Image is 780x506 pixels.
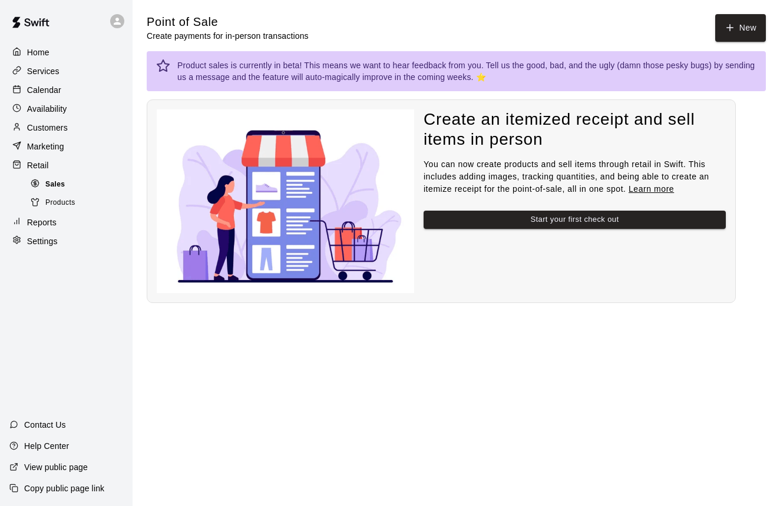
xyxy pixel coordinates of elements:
p: Home [27,46,49,58]
p: Customers [27,122,68,134]
a: Retail [9,157,123,174]
p: Calendar [27,84,61,96]
h4: Create an itemized receipt and sell items in person [424,109,726,150]
p: Help Center [24,440,69,452]
span: You can now create products and sell items through retail in Swift. This includes adding images, ... [424,159,709,194]
span: Sales [45,179,65,191]
a: Sales [28,175,133,194]
a: Customers [9,119,123,137]
p: Services [27,65,60,77]
a: Marketing [9,138,123,155]
a: Availability [9,100,123,118]
h5: Point of Sale [147,14,309,30]
p: Contact Us [24,419,66,431]
img: Nothing to see here [157,109,414,293]
a: sending us a message [177,61,755,82]
div: Sales [28,177,128,193]
a: Calendar [9,81,123,99]
p: Marketing [27,141,64,152]
a: Home [9,44,123,61]
p: Reports [27,217,57,228]
a: Reports [9,214,123,231]
p: Retail [27,159,49,171]
button: Start your first check out [424,211,726,229]
a: Settings [9,232,123,250]
p: View public page [24,461,88,473]
p: Availability [27,103,67,115]
p: Create payments for in-person transactions [147,30,309,42]
a: Services [9,62,123,80]
a: Products [28,194,133,212]
a: Learn more [629,184,674,194]
p: Settings [27,235,58,247]
div: Product sales is currently in beta! This means we want to hear feedback from you. Tell us the goo... [177,55,756,88]
span: Products [45,197,75,209]
div: Products [28,195,128,211]
button: New [715,14,766,42]
p: Copy public page link [24,482,104,494]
